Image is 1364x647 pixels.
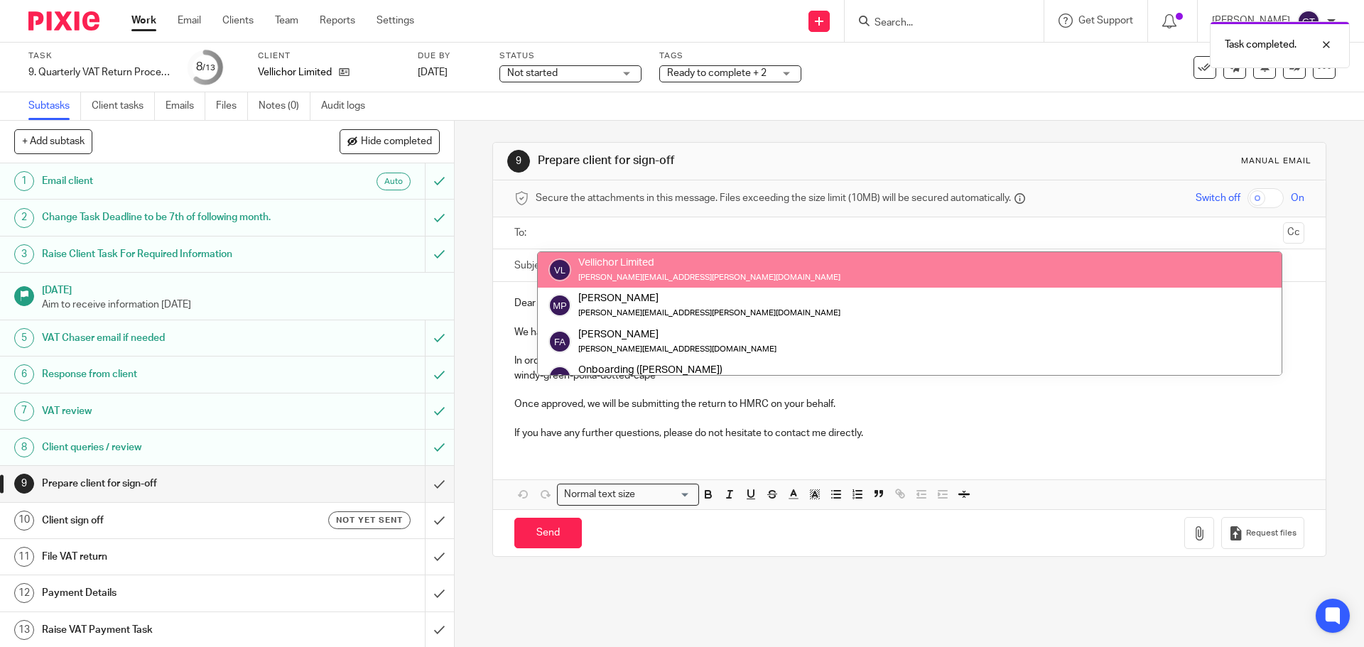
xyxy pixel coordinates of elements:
[578,327,776,341] div: [PERSON_NAME]
[514,397,1304,411] p: Once approved, we will be submitting the return to HMRC on your behalf.
[275,13,298,28] a: Team
[507,68,558,78] span: Not started
[561,487,638,502] span: Normal text size
[340,129,440,153] button: Hide completed
[14,244,34,264] div: 3
[578,363,776,377] div: Onboarding ([PERSON_NAME])
[14,208,34,228] div: 2
[548,366,571,388] img: svg%3E
[578,345,776,353] small: [PERSON_NAME][EMAIL_ADDRESS][DOMAIN_NAME]
[578,291,840,305] div: [PERSON_NAME]
[14,620,34,640] div: 13
[1241,156,1311,167] div: Manual email
[14,129,92,153] button: + Add subtask
[548,330,571,353] img: svg%3E
[42,401,288,422] h1: VAT review
[507,150,530,173] div: 9
[361,136,432,148] span: Hide completed
[28,50,170,62] label: Task
[42,244,288,265] h1: Raise Client Task For Required Information
[42,582,288,604] h1: Payment Details
[216,92,248,120] a: Files
[14,401,34,421] div: 7
[639,487,691,502] input: Search for option
[320,13,355,28] a: Reports
[667,68,767,78] span: Ready to complete + 2
[377,13,414,28] a: Settings
[42,280,440,298] h1: [DATE]
[202,64,215,72] small: /13
[1221,517,1304,549] button: Request files
[1196,191,1240,205] span: Switch off
[377,173,411,190] div: Auto
[514,369,1304,383] p: windy-green-polka-dotted-cape
[514,426,1304,440] p: If you have any further questions, please do not hesitate to contact me directly.
[28,11,99,31] img: Pixie
[548,259,571,281] img: svg%3E
[42,327,288,349] h1: VAT Chaser email if needed
[92,92,155,120] a: Client tasks
[514,518,582,548] input: Send
[14,583,34,603] div: 12
[28,65,170,80] div: 9. Quarterly VAT Return Process
[1225,38,1297,52] p: Task completed.
[42,170,288,192] h1: Email client
[166,92,205,120] a: Emails
[258,50,400,62] label: Client
[222,13,254,28] a: Clients
[659,50,801,62] label: Tags
[578,309,840,317] small: [PERSON_NAME][EMAIL_ADDRESS][PERSON_NAME][DOMAIN_NAME]
[548,294,571,317] img: svg%3E
[42,437,288,458] h1: Client queries / review
[1291,191,1304,205] span: On
[42,510,288,531] h1: Client sign off
[538,153,940,168] h1: Prepare client for sign-off
[578,256,840,270] div: Vellichor Limited
[196,59,215,75] div: 8
[336,514,403,526] span: Not yet sent
[418,50,482,62] label: Due by
[14,328,34,348] div: 5
[514,325,1304,339] p: We have prepared, reviewed, and completed your quarterly VAT return. This will now be issued for ...
[14,511,34,531] div: 10
[131,13,156,28] a: Work
[42,298,440,312] p: Aim to receive information [DATE]
[321,92,376,120] a: Audit logs
[557,484,699,506] div: Search for option
[28,92,81,120] a: Subtasks
[42,207,288,228] h1: Change Task Deadline to be 7th of following month.
[42,364,288,385] h1: Response from client
[514,354,1304,368] p: In order to review the return you will need to use a passphrase which is:
[1297,10,1320,33] img: svg%3E
[536,191,1011,205] span: Secure the attachments in this message. Files exceeding the size limit (10MB) will be secured aut...
[1283,222,1304,244] button: Cc
[514,296,1304,310] p: Dear [PERSON_NAME] ,
[259,92,310,120] a: Notes (0)
[42,473,288,494] h1: Prepare client for sign-off
[499,50,642,62] label: Status
[418,67,448,77] span: [DATE]
[14,364,34,384] div: 6
[14,171,34,191] div: 1
[178,13,201,28] a: Email
[514,226,530,240] label: To:
[42,619,288,641] h1: Raise VAT Payment Task
[258,65,332,80] p: Vellichor Limited
[14,474,34,494] div: 9
[14,547,34,567] div: 11
[1246,528,1297,539] span: Request files
[42,546,288,567] h1: File VAT return
[14,437,34,457] div: 8
[578,273,840,281] small: [PERSON_NAME][EMAIL_ADDRESS][PERSON_NAME][DOMAIN_NAME]
[514,259,551,273] label: Subject:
